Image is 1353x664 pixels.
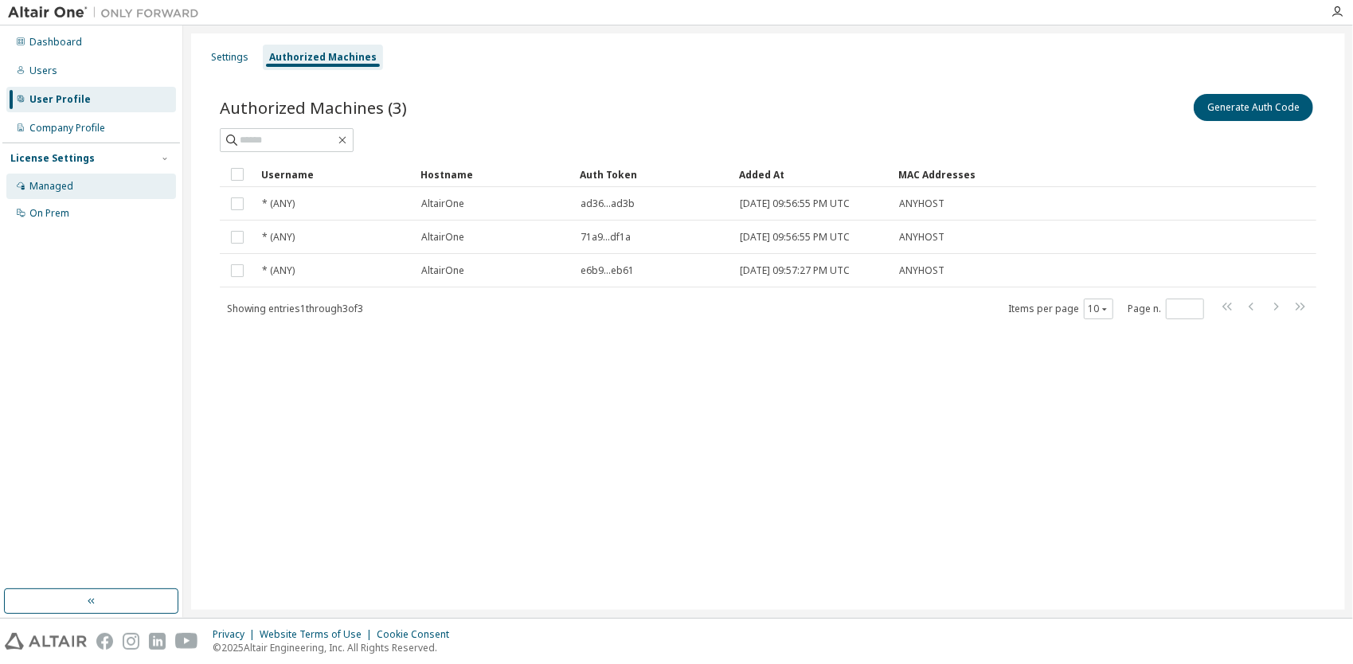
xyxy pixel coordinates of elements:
[29,93,91,106] div: User Profile
[123,633,139,650] img: instagram.svg
[899,264,944,277] span: ANYHOST
[1194,94,1313,121] button: Generate Auth Code
[1088,303,1109,315] button: 10
[262,264,295,277] span: * (ANY)
[175,633,198,650] img: youtube.svg
[740,264,850,277] span: [DATE] 09:57:27 PM UTC
[420,162,567,187] div: Hostname
[739,162,886,187] div: Added At
[421,264,464,277] span: AltairOne
[29,207,69,220] div: On Prem
[220,96,407,119] span: Authorized Machines (3)
[899,197,944,210] span: ANYHOST
[96,633,113,650] img: facebook.svg
[581,197,635,210] span: ad36...ad3b
[29,36,82,49] div: Dashboard
[421,231,464,244] span: AltairOne
[377,628,459,641] div: Cookie Consent
[29,122,105,135] div: Company Profile
[899,231,944,244] span: ANYHOST
[29,64,57,77] div: Users
[269,51,377,64] div: Authorized Machines
[262,197,295,210] span: * (ANY)
[1008,299,1113,319] span: Items per page
[213,641,459,654] p: © 2025 Altair Engineering, Inc. All Rights Reserved.
[262,231,295,244] span: * (ANY)
[1128,299,1204,319] span: Page n.
[213,628,260,641] div: Privacy
[29,180,73,193] div: Managed
[581,264,634,277] span: e6b9...eb61
[740,197,850,210] span: [DATE] 09:56:55 PM UTC
[149,633,166,650] img: linkedin.svg
[581,231,631,244] span: 71a9...df1a
[740,231,850,244] span: [DATE] 09:56:55 PM UTC
[260,628,377,641] div: Website Terms of Use
[10,152,95,165] div: License Settings
[8,5,207,21] img: Altair One
[211,51,248,64] div: Settings
[898,162,1149,187] div: MAC Addresses
[227,302,363,315] span: Showing entries 1 through 3 of 3
[580,162,726,187] div: Auth Token
[5,633,87,650] img: altair_logo.svg
[421,197,464,210] span: AltairOne
[261,162,408,187] div: Username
